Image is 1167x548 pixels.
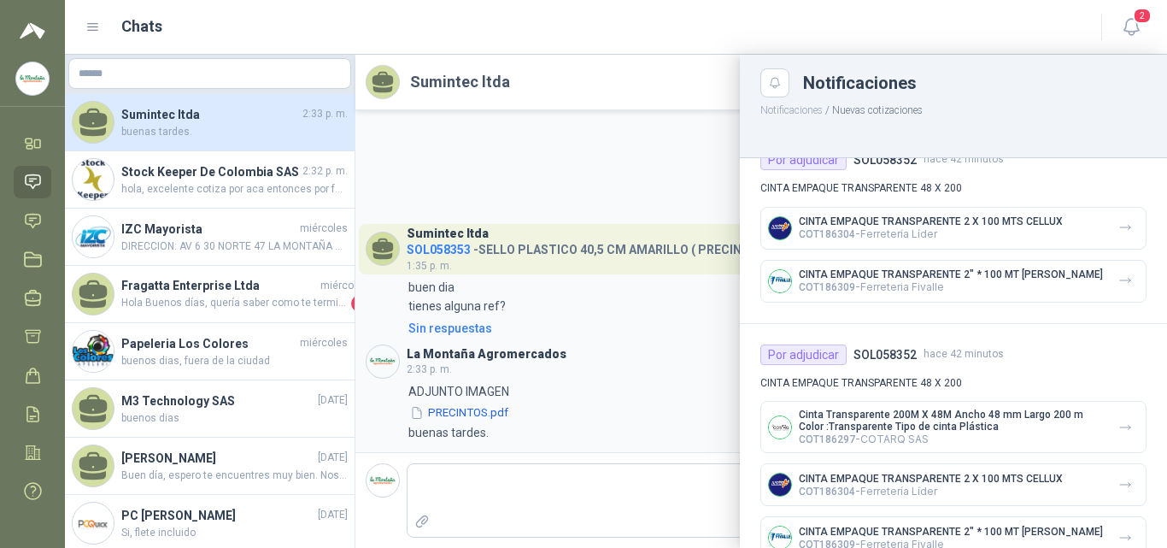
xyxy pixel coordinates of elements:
[803,74,1146,91] div: Notificaciones
[121,15,162,38] h1: Chats
[853,150,917,169] h4: SOL058352
[853,345,917,364] h4: SOL058352
[799,227,1063,240] p: - Ferretería Líder
[799,268,1103,280] p: CINTA EMPAQUE TRANSPARENTE 2" * 100 MT [PERSON_NAME]
[760,375,1146,392] p: CINTA EMPAQUE TRANSPARENTE 48 X 200
[760,68,789,97] button: Close
[799,280,1103,293] p: - Ferreteria Fivalle
[799,473,1063,485] p: CINTA EMPAQUE TRANSPARENTE 2 X 100 MTS CELLUX
[799,486,855,498] span: COT186304
[760,150,847,170] div: Por adjudicar
[740,97,1167,119] p: / Nuevas cotizaciones
[799,228,855,240] span: COT186304
[799,409,1105,433] p: Cinta Transparente 200M X 48M Ancho 48 mm Largo 200 m Color :Transparente Tipo de cinta Plástica
[1116,12,1146,43] button: 2
[799,281,855,293] span: COT186309
[760,345,847,365] div: Por adjudicar
[769,474,791,496] img: Company Logo
[924,346,1004,362] span: hace 42 minutos
[16,62,49,95] img: Company Logo
[20,21,45,41] img: Logo peakr
[769,416,791,439] img: Company Logo
[769,270,791,292] img: Company Logo
[1133,8,1152,24] span: 2
[924,151,1004,168] span: hace 42 minutos
[799,526,1103,538] p: CINTA EMPAQUE TRANSPARENTE 2" * 100 MT [PERSON_NAME]
[769,217,791,239] img: Company Logo
[799,433,855,445] span: COT186297
[760,180,1146,197] p: CINTA EMPAQUE TRANSPARENTE 48 X 200
[799,485,1063,498] p: - Ferretería Líder
[799,433,1105,445] p: - COTARQ SAS
[760,104,823,116] button: Notificaciones
[799,215,1063,227] p: CINTA EMPAQUE TRANSPARENTE 2 X 100 MTS CELLUX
